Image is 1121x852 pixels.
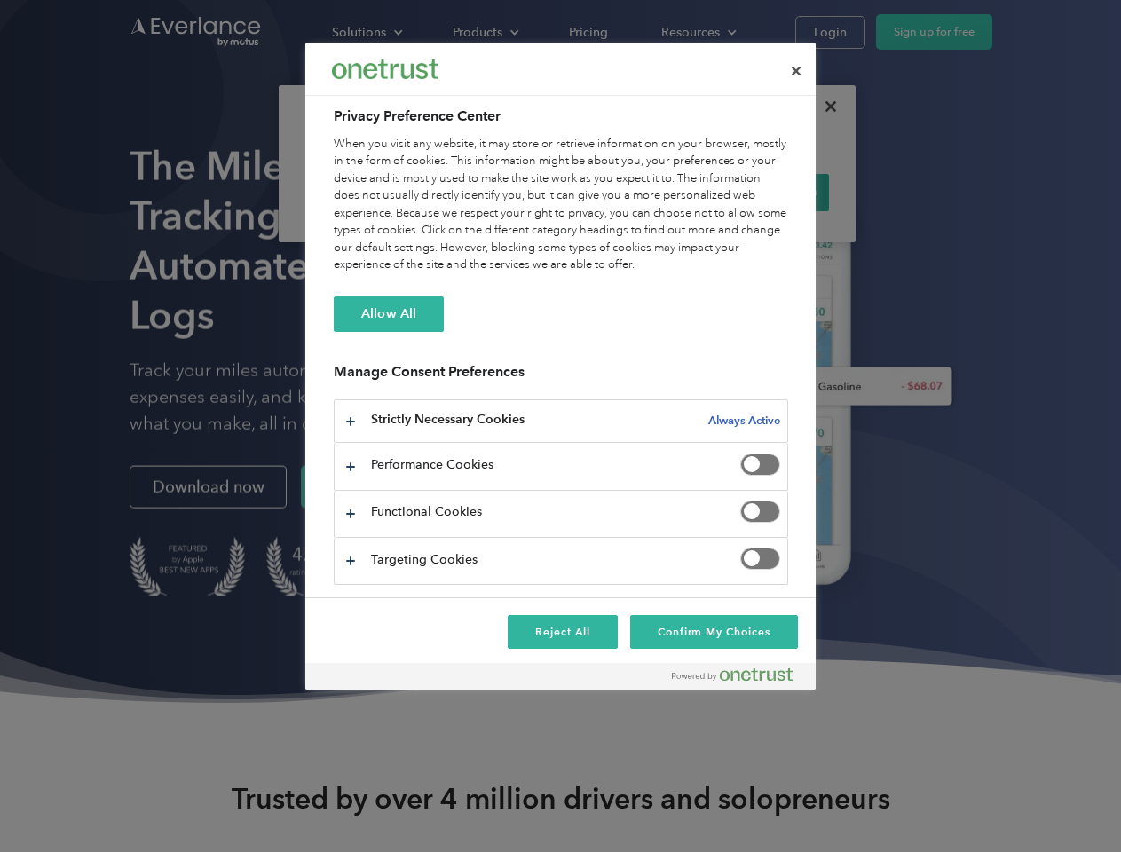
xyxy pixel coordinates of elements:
[672,667,793,682] img: Powered by OneTrust Opens in a new Tab
[334,363,788,390] h3: Manage Consent Preferences
[332,51,438,87] div: Everlance
[672,667,807,690] a: Powered by OneTrust Opens in a new Tab
[332,59,438,78] img: Everlance
[334,296,444,332] button: Allow All
[630,615,798,649] button: Confirm My Choices
[334,106,788,127] h2: Privacy Preference Center
[334,136,788,274] div: When you visit any website, it may store or retrieve information on your browser, mostly in the f...
[777,51,816,91] button: Close
[508,615,618,649] button: Reject All
[305,43,816,690] div: Preference center
[305,43,816,690] div: Privacy Preference Center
